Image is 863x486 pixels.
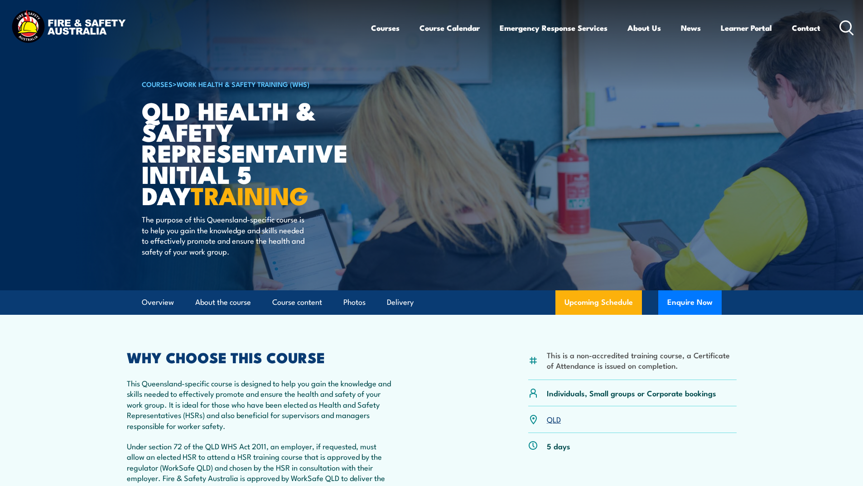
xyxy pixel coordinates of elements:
[343,290,366,314] a: Photos
[681,16,701,40] a: News
[195,290,251,314] a: About the course
[547,414,561,424] a: QLD
[658,290,722,315] button: Enquire Now
[142,78,366,89] h6: >
[127,351,391,363] h2: WHY CHOOSE THIS COURSE
[142,79,173,89] a: COURSES
[387,290,414,314] a: Delivery
[500,16,607,40] a: Emergency Response Services
[371,16,400,40] a: Courses
[191,176,309,213] strong: TRAINING
[721,16,772,40] a: Learner Portal
[177,79,309,89] a: Work Health & Safety Training (WHS)
[547,441,570,451] p: 5 days
[142,100,366,206] h1: QLD Health & Safety Representative Initial 5 Day
[142,214,307,256] p: The purpose of this Queensland-specific course is to help you gain the knowledge and skills neede...
[792,16,820,40] a: Contact
[127,378,391,431] p: This Queensland-specific course is designed to help you gain the knowledge and skills needed to e...
[547,350,737,371] li: This is a non-accredited training course, a Certificate of Attendance is issued on completion.
[555,290,642,315] a: Upcoming Schedule
[142,290,174,314] a: Overview
[419,16,480,40] a: Course Calendar
[627,16,661,40] a: About Us
[272,290,322,314] a: Course content
[547,388,716,398] p: Individuals, Small groups or Corporate bookings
